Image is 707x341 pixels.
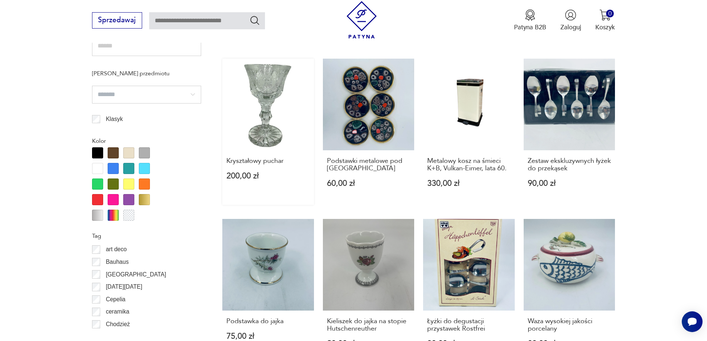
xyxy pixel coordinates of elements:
[92,18,142,24] a: Sprzedawaj
[423,59,515,205] a: Metalowy kosz na śmieci K+B, Vulkan-Eimer, lata 60.Metalowy kosz na śmieci K+B, Vulkan-Eimer, lat...
[327,180,410,187] p: 60,00 zł
[226,172,310,180] p: 200,00 zł
[222,59,314,205] a: Kryształowy pucharKryształowy puchar200,00 zł
[528,180,611,187] p: 90,00 zł
[514,9,546,32] a: Ikona medaluPatyna B2B
[323,59,415,205] a: Podstawki metalowe pod kubekPodstawki metalowe pod [GEOGRAPHIC_DATA]60,00 zł
[514,23,546,32] p: Patyna B2B
[226,318,310,325] h3: Podstawka do jajka
[106,282,142,292] p: [DATE][DATE]
[106,245,127,254] p: art deco
[682,311,703,332] iframe: Smartsupp widget button
[92,231,201,241] p: Tag
[92,136,201,146] p: Kolor
[106,307,129,317] p: ceramika
[106,295,125,304] p: Cepelia
[599,9,611,21] img: Ikona koszyka
[226,332,310,340] p: 75,00 zł
[327,157,410,173] h3: Podstawki metalowe pod [GEOGRAPHIC_DATA]
[226,157,310,165] h3: Kryształowy puchar
[560,9,581,32] button: Zaloguj
[92,69,201,78] p: [PERSON_NAME] przedmiotu
[427,157,511,173] h3: Metalowy kosz na śmieci K+B, Vulkan-Eimer, lata 60.
[606,10,614,17] div: 0
[106,319,130,329] p: Chodzież
[106,114,123,124] p: Klasyk
[528,318,611,333] h3: Waza wysokiej jakości porcelany
[327,318,410,333] h3: Kieliszek do jajka na stopie Hutschenreuther
[427,318,511,333] h3: Łyżki do degustacji przystawek Rostfrei
[595,9,615,32] button: 0Koszyk
[427,180,511,187] p: 330,00 zł
[106,257,129,267] p: Bauhaus
[528,157,611,173] h3: Zestaw ekskluzywnych łyżek do przekąsek
[560,23,581,32] p: Zaloguj
[595,23,615,32] p: Koszyk
[249,15,260,26] button: Szukaj
[565,9,576,21] img: Ikonka użytkownika
[524,9,536,21] img: Ikona medalu
[524,59,615,205] a: Zestaw ekskluzywnych łyżek do przekąsekZestaw ekskluzywnych łyżek do przekąsek90,00 zł
[106,270,166,279] p: [GEOGRAPHIC_DATA]
[92,12,142,29] button: Sprzedawaj
[514,9,546,32] button: Patyna B2B
[343,1,380,39] img: Patyna - sklep z meblami i dekoracjami vintage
